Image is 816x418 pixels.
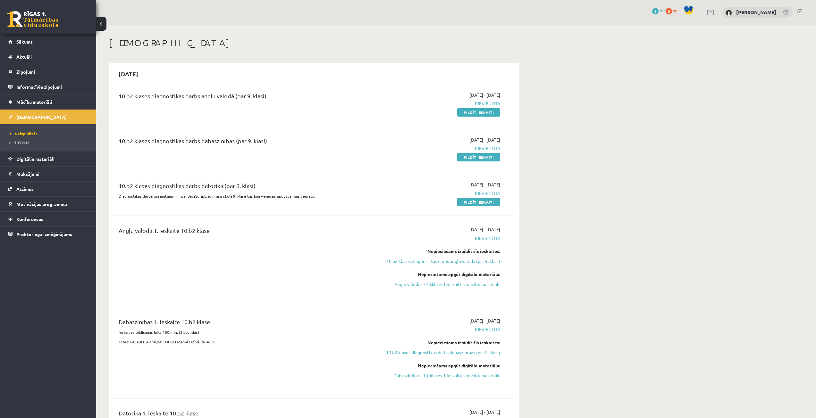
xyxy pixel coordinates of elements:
span: Digitālie materiāli [16,156,55,162]
div: Nepieciešams apgūt digitālo materiālu: [379,362,500,369]
a: Sākums [8,34,88,49]
span: Pievienota [379,145,500,152]
div: 10.b2 klases diagnostikas darbs datorikā (par 9. klasi) [119,181,370,193]
span: [DEMOGRAPHIC_DATA] [16,114,67,120]
a: Angļu valoda I - 10.klase 1.ieskaites mācību materiāls [379,281,500,288]
span: [DATE] - [DATE] [469,409,500,415]
span: mP [660,8,665,13]
span: 5 [652,8,659,14]
legend: Informatīvie ziņojumi [16,79,88,94]
div: Angļu valoda 1. ieskaite 10.b2 klase [119,226,370,238]
div: 10.b2 klases diagnostikas darbs dabaszinībās (par 9. klasi) [119,136,370,148]
span: Sākums [16,39,33,45]
a: Motivācijas programma [8,197,88,211]
span: [DATE] - [DATE] [469,136,500,143]
span: Aktuāli [16,54,32,60]
p: Ieskaites pildīšanas laiks 180 min. (3 stundas) [119,329,370,335]
a: [DEMOGRAPHIC_DATA] [8,110,88,124]
span: Neizpildītās [10,131,38,136]
a: 0 xp [666,8,680,13]
a: Digitālie materiāli [8,152,88,166]
span: Mācību materiāli [16,99,52,105]
span: [DATE] - [DATE] [469,226,500,233]
a: Mācību materiāli [8,94,88,109]
h2: [DATE] [112,66,145,81]
legend: Ziņojumi [16,64,88,79]
a: Ziņojumi [8,64,88,79]
span: Izlabotās [10,139,29,144]
p: Diagnostikas darbā visi jautājumi ir par JavaScript, jo mūsu skolā 9. klasē tas bija vienīgais ap... [119,193,370,199]
span: [DATE] - [DATE] [469,92,500,98]
span: [DATE] - [DATE] [469,181,500,188]
a: [PERSON_NAME] [736,9,776,15]
div: 10.b2 klases diagnostikas darbs angļu valodā (par 9. klasi) [119,92,370,103]
h1: [DEMOGRAPHIC_DATA] [109,37,519,48]
div: Nepieciešams apgūt digitālo materiālu: [379,271,500,278]
a: 10.b2 klases diagnostikas darbs dabaszinībās (par 9. klasi) [379,349,500,356]
span: Pievienota [379,235,500,242]
span: 0 [666,8,672,14]
a: Dabaszinības - 10. klases 1.ieskaites mācību materiāls [379,372,500,379]
a: Informatīvie ziņojumi [8,79,88,94]
a: Neizpildītās [10,131,90,136]
span: [DATE] - [DATE] [469,317,500,324]
span: xp [673,8,677,13]
span: Konferences [16,216,43,222]
a: Rīgas 1. Tālmācības vidusskola [7,11,58,27]
a: Konferences [8,212,88,226]
div: Nepieciešams izpildīt šīs ieskaites: [379,339,500,346]
span: Atzīmes [16,186,34,192]
a: Aktuāli [8,49,88,64]
a: Izlabotās [10,139,90,145]
p: Tēma: PASAULE AP MUMS. NEREDZAMĀ DZĪVĀ PASAULE [119,339,370,345]
img: Alexandra Pavlova [726,10,732,16]
legend: Maksājumi [16,167,88,181]
span: Pievienota [379,190,500,197]
a: Pildīt ieskaiti [457,108,500,117]
span: Proktoringa izmēģinājums [16,231,72,237]
span: Pievienota [379,100,500,107]
a: Proktoringa izmēģinājums [8,227,88,242]
a: 10.b2 klases diagnostikas darbs angļu valodā (par 9. klasi) [379,258,500,265]
a: Pildīt ieskaiti [457,153,500,161]
span: Motivācijas programma [16,201,67,207]
a: Atzīmes [8,182,88,196]
span: Pievienota [379,326,500,333]
a: Pildīt ieskaiti [457,198,500,206]
div: Dabaszinības 1. ieskaite 10.b2 klase [119,317,370,329]
a: Maksājumi [8,167,88,181]
div: Nepieciešams izpildīt šīs ieskaites: [379,248,500,255]
a: 5 mP [652,8,665,13]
